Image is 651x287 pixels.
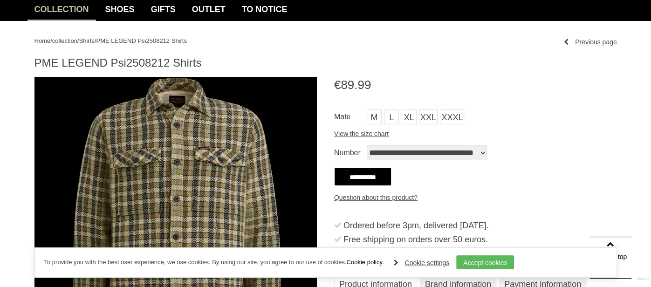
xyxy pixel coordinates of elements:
font: PME LEGEND Psi2508212 Shirts [34,56,202,69]
font: XXL [420,113,436,122]
font: Free shipping on orders over 50 euros. [343,235,488,244]
font: Accept cookies [463,259,507,266]
a: Question about this product? [334,191,418,205]
font: / [95,37,96,44]
font: Gifts [151,5,176,14]
a: PME LEGEND Psi2508212 Shirts [96,37,187,44]
font: Question about this product? [334,194,418,201]
font: . [383,259,384,266]
font: Cookie settings [404,259,449,266]
font: View the size chart [334,130,389,137]
a: Previous page [564,35,617,49]
font: / [77,37,79,44]
font: Outlet [192,5,226,14]
a: XXL [419,109,438,124]
font: L [389,113,394,122]
ul: Mate [334,109,617,127]
a: collection [52,37,77,44]
font: To provide you with the best user experience, we use cookies. By using our site, you agree to our... [44,259,347,266]
a: Home [34,37,51,44]
a: L [384,109,399,124]
font: Divide [637,276,649,281]
a: View the size chart [334,127,389,141]
font: € [334,78,341,92]
a: XL [402,109,417,124]
font: M [370,113,377,122]
font: Shoes [105,5,135,14]
font: XXXL [441,113,463,122]
font: Previous page [575,38,617,46]
a: Accept cookies [456,255,514,269]
a: Cookie policy [346,259,382,266]
font: Ordered before 3pm, delivered [DATE]. [343,221,489,230]
a: Shirts [79,37,95,44]
font: Number [334,149,361,157]
a: Cookie settings [393,256,449,270]
a: Back to top [589,237,631,279]
a: XXXL [440,109,464,124]
font: XL [404,113,414,122]
a: Divide [637,273,649,285]
font: To notice [242,5,288,14]
font: / [50,37,52,44]
font: 89.99 [341,78,371,92]
a: M [367,109,382,124]
font: collection [34,5,89,14]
